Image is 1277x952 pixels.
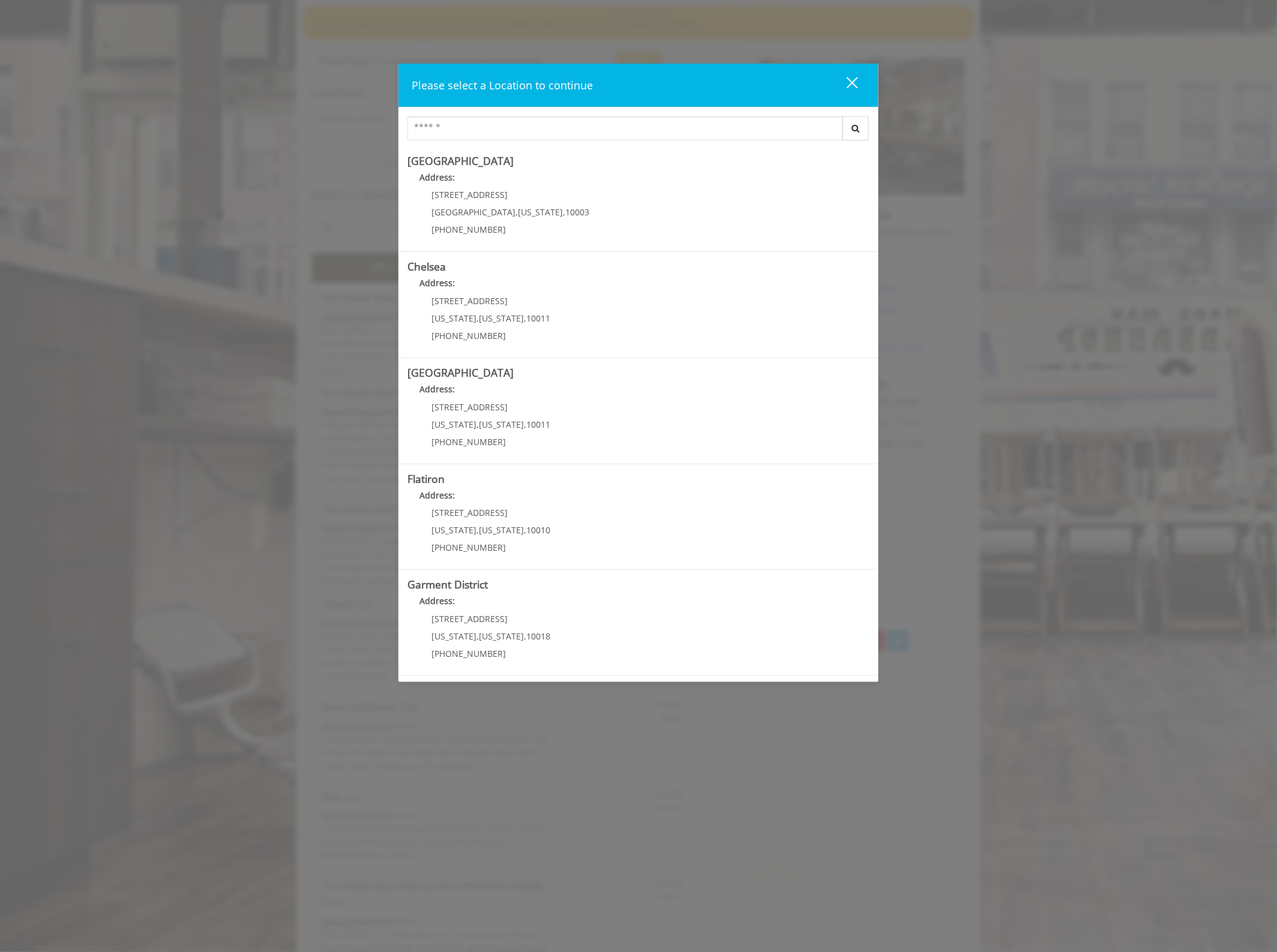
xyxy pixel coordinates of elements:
[431,507,508,518] span: [STREET_ADDRESS]
[479,630,524,642] span: [US_STATE]
[431,206,515,218] span: [GEOGRAPHIC_DATA]
[431,419,476,430] span: [US_STATE]
[431,224,506,235] span: [PHONE_NUMBER]
[407,116,870,146] div: Center Select
[526,630,550,642] span: 10018
[419,383,455,395] b: Address:
[563,206,565,218] span: ,
[407,472,445,486] b: Flatiron
[407,259,446,274] b: Chelsea
[431,401,508,413] span: [STREET_ADDRESS]
[479,524,524,536] span: [US_STATE]
[431,436,506,448] span: [PHONE_NUMBER]
[407,365,514,380] b: [GEOGRAPHIC_DATA]
[833,76,857,94] div: close dialog
[524,524,526,536] span: ,
[825,73,865,97] button: close dialog
[431,630,476,642] span: [US_STATE]
[565,206,589,218] span: 10003
[407,116,843,140] input: Search Center
[476,313,479,324] span: ,
[526,313,550,324] span: 10011
[849,124,863,133] i: Search button
[524,419,526,430] span: ,
[419,489,455,501] b: Address:
[431,542,506,553] span: [PHONE_NUMBER]
[515,206,518,218] span: ,
[431,295,508,307] span: [STREET_ADDRESS]
[476,630,479,642] span: ,
[431,313,476,324] span: [US_STATE]
[412,78,593,92] span: Please select a Location to continue
[419,277,455,289] b: Address:
[431,613,508,624] span: [STREET_ADDRESS]
[518,206,563,218] span: [US_STATE]
[476,524,479,536] span: ,
[526,419,550,430] span: 10011
[524,630,526,642] span: ,
[419,172,455,183] b: Address:
[526,524,550,536] span: 10010
[479,313,524,324] span: [US_STATE]
[479,419,524,430] span: [US_STATE]
[524,313,526,324] span: ,
[431,330,506,341] span: [PHONE_NUMBER]
[431,189,508,200] span: [STREET_ADDRESS]
[476,419,479,430] span: ,
[419,595,455,606] b: Address:
[407,577,488,591] b: Garment District
[431,648,506,659] span: [PHONE_NUMBER]
[431,524,476,536] span: [US_STATE]
[407,154,514,168] b: [GEOGRAPHIC_DATA]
